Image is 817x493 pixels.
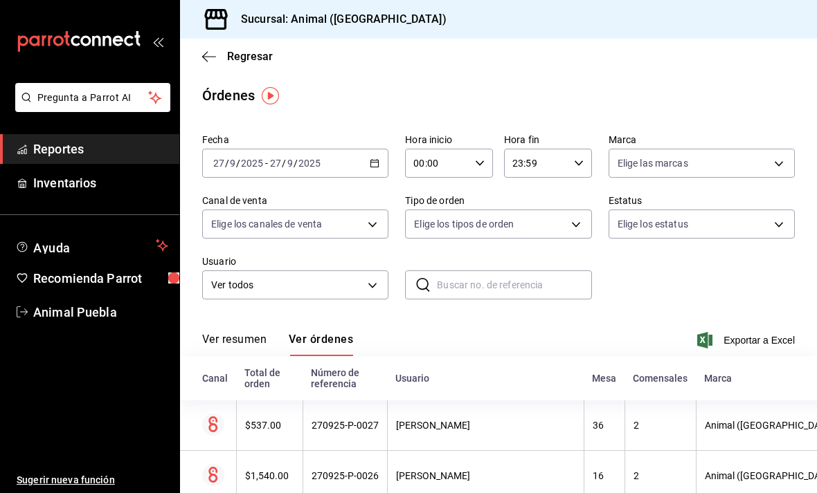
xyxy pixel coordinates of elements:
button: Exportar a Excel [700,332,795,348]
input: -- [213,158,225,169]
a: Pregunta a Parrot AI [10,100,170,115]
div: Total de orden [244,367,294,389]
span: Animal Puebla [33,303,168,322]
div: navigation tabs [202,333,353,356]
span: / [225,158,229,169]
div: Comensales [633,373,688,384]
button: Pregunta a Parrot AI [15,83,170,112]
span: - [265,158,268,169]
div: 270925-P-0027 [312,420,379,431]
span: Ayuda [33,237,150,254]
button: Ver resumen [202,333,267,356]
label: Canal de venta [202,196,388,205]
div: 2 [634,470,688,481]
input: -- [229,158,236,169]
span: Reportes [33,140,168,158]
div: Número de referencia [311,367,379,389]
label: Estatus [609,196,795,205]
span: Sugerir nueva función [17,473,168,487]
div: 16 [593,470,616,481]
span: / [282,158,286,169]
span: / [294,158,298,169]
span: Ver todos [211,278,363,292]
label: Usuario [202,257,388,266]
div: 2 [634,420,688,431]
h3: Sucursal: Animal ([GEOGRAPHIC_DATA]) [230,11,447,28]
img: Tooltip marker [262,87,279,104]
div: Órdenes [202,85,255,106]
input: ---- [298,158,321,169]
span: / [236,158,240,169]
div: $537.00 [245,420,294,431]
span: Elige los estatus [618,217,688,231]
span: Regresar [227,50,273,63]
span: Elige los tipos de orden [414,217,514,231]
div: Canal [202,373,228,384]
div: Usuario [395,373,575,384]
div: $1,540.00 [245,470,294,481]
label: Hora inicio [405,135,493,145]
input: ---- [240,158,264,169]
div: 270925-P-0026 [312,470,379,481]
label: Marca [609,135,795,145]
label: Tipo de orden [405,196,591,205]
div: 36 [593,420,616,431]
button: open_drawer_menu [152,36,163,47]
div: [PERSON_NAME] [396,470,575,481]
label: Hora fin [504,135,592,145]
span: Recomienda Parrot [33,269,168,288]
button: Regresar [202,50,273,63]
input: -- [269,158,282,169]
span: Pregunta a Parrot AI [37,91,149,105]
button: Ver órdenes [289,333,353,356]
div: Mesa [592,373,616,384]
label: Fecha [202,135,388,145]
span: Inventarios [33,174,168,192]
div: [PERSON_NAME] [396,420,575,431]
input: -- [287,158,294,169]
span: Elige las marcas [618,156,688,170]
span: Elige los canales de venta [211,217,322,231]
input: Buscar no. de referencia [437,271,591,299]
